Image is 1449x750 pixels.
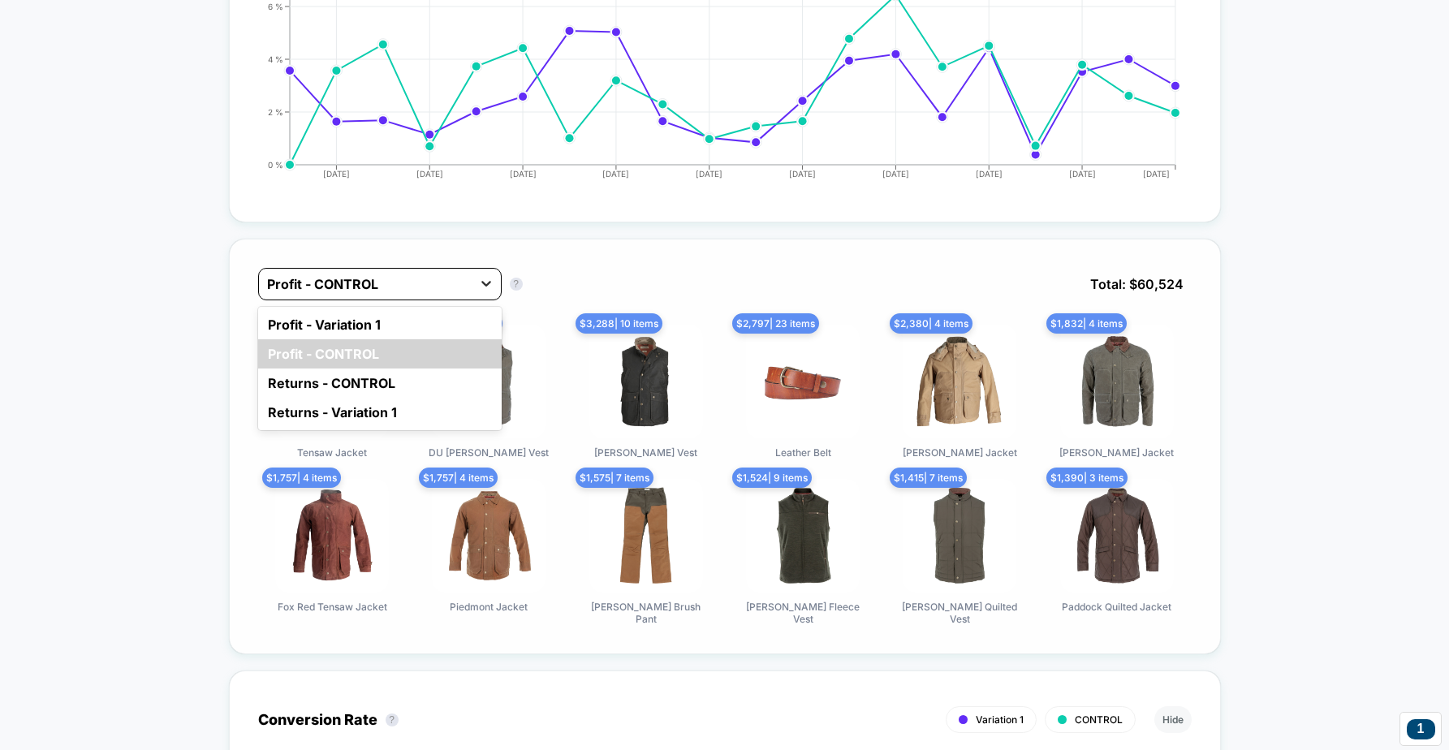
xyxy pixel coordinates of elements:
[1046,468,1128,488] span: $ 1,390 | 3 items
[696,169,722,179] tspan: [DATE]
[258,369,502,398] div: Returns - CONTROL
[275,479,389,593] img: Fox Red Tensaw Jacket
[1062,601,1171,613] span: Paddock Quilted Jacket
[1060,325,1174,438] img: Steward Jacket
[903,325,1016,438] img: Fowler Jacket
[432,479,546,593] img: Piedmont Jacket
[576,313,662,334] span: $ 3,288 | 10 items
[268,159,283,169] tspan: 0 %
[903,479,1016,593] img: Burgess Quilted Vest
[450,601,528,613] span: Piedmont Jacket
[602,169,629,179] tspan: [DATE]
[268,106,283,116] tspan: 2 %
[976,169,1003,179] tspan: [DATE]
[732,313,819,334] span: $ 2,797 | 23 items
[258,398,502,427] div: Returns - Variation 1
[882,169,909,179] tspan: [DATE]
[510,278,523,291] button: ?
[262,468,341,488] span: $ 1,757 | 4 items
[742,601,864,625] span: [PERSON_NAME] Fleece Vest
[746,479,860,593] img: Tucker Fleece Vest
[268,1,283,11] tspan: 6 %
[899,601,1020,625] span: [PERSON_NAME] Quilted Vest
[1046,313,1127,334] span: $ 1,832 | 4 items
[789,169,816,179] tspan: [DATE]
[416,169,443,179] tspan: [DATE]
[594,446,697,459] span: [PERSON_NAME] Vest
[1060,479,1174,593] img: Paddock Quilted Jacket
[890,313,972,334] span: $ 2,380 | 4 items
[258,339,502,369] div: Profit - CONTROL
[903,446,1017,459] span: [PERSON_NAME] Jacket
[1154,706,1192,733] button: Hide
[419,468,498,488] span: $ 1,757 | 4 items
[1082,268,1192,300] span: Total: $ 60,524
[258,310,502,339] div: Profit - Variation 1
[746,325,860,438] img: Leather Belt
[278,601,387,613] span: Fox Red Tensaw Jacket
[386,713,399,726] button: ?
[732,468,812,488] span: $ 1,524 | 9 items
[268,54,283,63] tspan: 4 %
[429,446,549,459] span: DU [PERSON_NAME] Vest
[510,169,537,179] tspan: [DATE]
[775,446,831,459] span: Leather Belt
[1075,713,1123,726] span: CONTROL
[297,446,367,459] span: Tensaw Jacket
[1069,169,1096,179] tspan: [DATE]
[589,479,703,593] img: Burwell Brush Pant
[976,713,1024,726] span: Variation 1
[576,468,653,488] span: $ 1,575 | 7 items
[585,601,707,625] span: [PERSON_NAME] Brush Pant
[323,169,350,179] tspan: [DATE]
[890,468,967,488] span: $ 1,415 | 7 items
[589,325,703,438] img: Kinsman Vest
[1143,169,1170,179] tspan: [DATE]
[1059,446,1174,459] span: [PERSON_NAME] Jacket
